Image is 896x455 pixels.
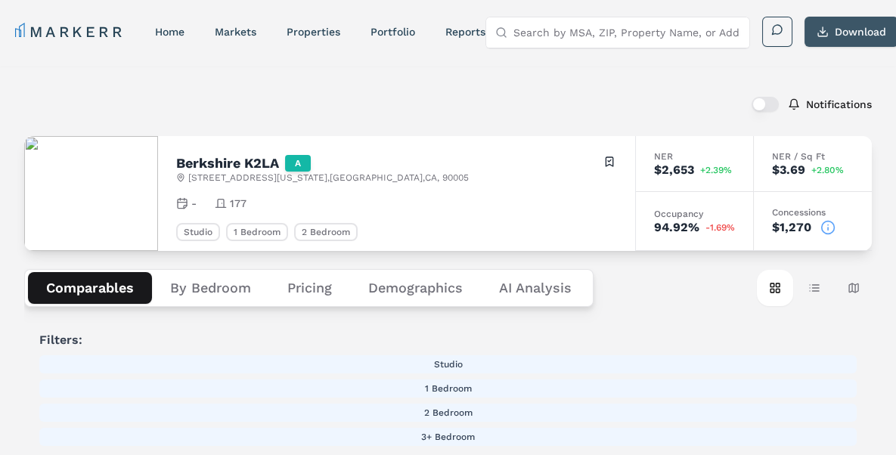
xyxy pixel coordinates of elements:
button: Demographics [350,272,481,304]
button: Comparables [28,272,152,304]
button: 1 Bedroom [39,379,857,398]
div: NER / Sq Ft [772,152,854,161]
div: $2,653 [654,164,694,176]
div: 2 Bedroom [294,223,358,241]
a: markets [215,26,256,38]
button: AI Analysis [481,272,590,304]
h2: Berkshire K2LA [176,156,279,170]
a: reports [445,26,485,38]
div: Concessions [772,208,854,217]
div: Studio [176,223,220,241]
a: MARKERR [15,21,125,42]
button: Pricing [269,272,350,304]
span: +2.39% [700,166,732,175]
button: By Bedroom [152,272,269,304]
div: 94.92% [654,221,699,234]
span: -1.69% [705,223,735,232]
input: Search by MSA, ZIP, Property Name, or Address [513,17,740,48]
div: Occupancy [654,209,735,218]
button: 3+ Bedroom [39,428,857,446]
span: [STREET_ADDRESS][US_STATE] , [GEOGRAPHIC_DATA] , CA , 90005 [188,172,469,184]
a: properties [287,26,340,38]
span: 177 [230,196,246,211]
a: Portfolio [370,26,415,38]
div: $3.69 [772,164,805,176]
span: - [191,196,197,211]
div: $1,270 [772,221,811,234]
button: 2 Bedroom [39,404,857,422]
div: NER [654,152,735,161]
div: A [285,155,311,172]
div: 1 Bedroom [226,223,288,241]
button: Studio [39,355,857,373]
label: Notifications [806,99,872,110]
span: Filters: [39,331,857,349]
a: home [155,26,184,38]
span: +2.80% [811,166,844,175]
